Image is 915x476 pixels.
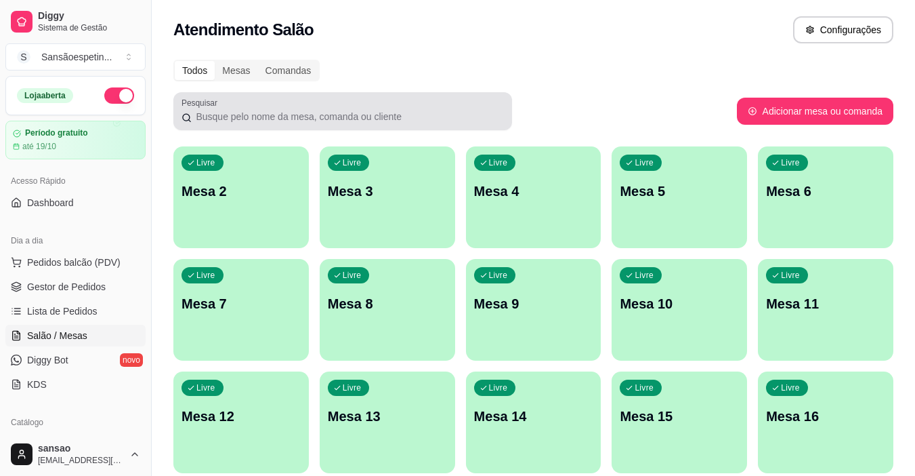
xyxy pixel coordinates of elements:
button: LivreMesa 3 [320,146,455,248]
button: LivreMesa 11 [758,259,893,361]
button: LivreMesa 8 [320,259,455,361]
h2: Atendimento Salão [173,19,314,41]
span: Salão / Mesas [27,329,87,342]
button: sansao[EMAIL_ADDRESS][DOMAIN_NAME] [5,438,146,471]
div: Catálogo [5,412,146,433]
p: Livre [635,382,654,393]
span: Dashboard [27,196,74,210]
a: KDS [5,374,146,395]
span: Lista de Pedidos [27,304,98,318]
a: Lista de Pedidos [5,300,146,322]
button: LivreMesa 12 [173,372,309,473]
button: Configurações [793,16,893,43]
p: Mesa 10 [620,294,739,313]
p: Mesa 2 [182,182,301,201]
button: LivreMesa 9 [466,259,601,361]
p: Mesa 5 [620,182,739,201]
span: [EMAIL_ADDRESS][DOMAIN_NAME] [38,455,124,466]
a: Gestor de Pedidos [5,276,146,298]
button: LivreMesa 13 [320,372,455,473]
div: Loja aberta [17,88,73,103]
article: Período gratuito [25,128,88,138]
input: Pesquisar [192,110,504,123]
div: Todos [175,61,215,80]
p: Mesa 14 [474,407,593,426]
button: LivreMesa 2 [173,146,309,248]
span: S [17,50,30,64]
a: DiggySistema de Gestão [5,5,146,38]
button: LivreMesa 10 [612,259,747,361]
p: Mesa 4 [474,182,593,201]
p: Livre [489,157,508,168]
button: LivreMesa 7 [173,259,309,361]
article: até 19/10 [22,141,56,152]
p: Livre [781,270,800,281]
p: Livre [489,382,508,393]
a: Período gratuitoaté 19/10 [5,121,146,159]
button: Alterar Status [104,87,134,104]
div: Sansãoespetin ... [41,50,112,64]
p: Mesa 15 [620,407,739,426]
div: Mesas [215,61,257,80]
span: Sistema de Gestão [38,22,140,33]
button: LivreMesa 16 [758,372,893,473]
span: Gestor de Pedidos [27,280,106,294]
p: Livre [489,270,508,281]
span: Diggy Bot [27,353,68,367]
p: Mesa 13 [328,407,447,426]
p: Mesa 3 [328,182,447,201]
button: Pedidos balcão (PDV) [5,252,146,273]
button: LivreMesa 4 [466,146,601,248]
div: Dia a dia [5,230,146,252]
p: Livre [781,382,800,393]
p: Livre [343,382,362,393]
span: Pedidos balcão (PDV) [27,256,121,269]
div: Acesso Rápido [5,170,146,192]
p: Mesa 6 [766,182,885,201]
button: LivreMesa 14 [466,372,601,473]
button: Select a team [5,43,146,71]
span: KDS [27,378,47,391]
p: Mesa 8 [328,294,447,313]
p: Livre [196,382,215,393]
button: LivreMesa 15 [612,372,747,473]
div: Comandas [258,61,319,80]
p: Livre [343,270,362,281]
p: Livre [781,157,800,168]
p: Mesa 12 [182,407,301,426]
p: Livre [196,270,215,281]
button: LivreMesa 5 [612,146,747,248]
span: Diggy [38,10,140,22]
p: Livre [635,157,654,168]
button: LivreMesa 6 [758,146,893,248]
p: Mesa 11 [766,294,885,313]
p: Livre [635,270,654,281]
p: Mesa 9 [474,294,593,313]
p: Mesa 16 [766,407,885,426]
p: Mesa 7 [182,294,301,313]
a: Diggy Botnovo [5,349,146,371]
a: Dashboard [5,192,146,214]
p: Livre [343,157,362,168]
label: Pesquisar [182,97,222,108]
button: Adicionar mesa ou comanda [737,98,893,125]
span: sansao [38,443,124,455]
a: Salão / Mesas [5,325,146,346]
p: Livre [196,157,215,168]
